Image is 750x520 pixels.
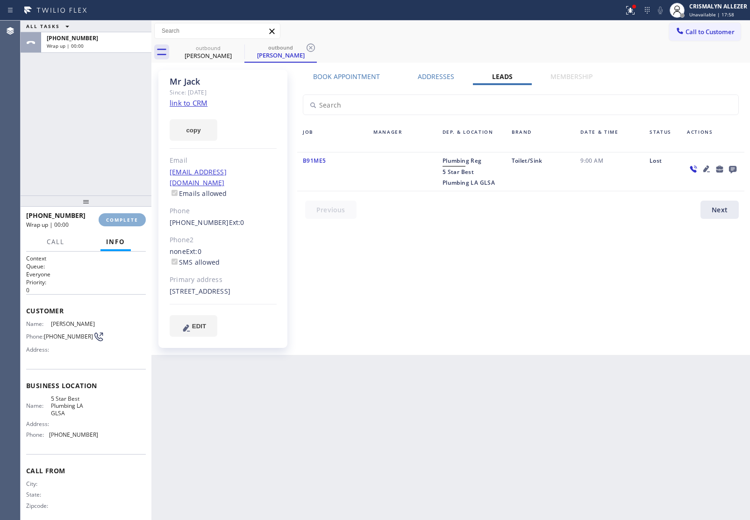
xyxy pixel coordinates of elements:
[170,258,220,267] label: SMS allowed
[186,247,201,256] span: Ext: 0
[170,98,207,108] a: link to CRM
[26,466,146,475] span: Call From
[506,127,575,149] div: Brand
[171,259,178,265] input: SMS allowed
[437,127,506,149] div: Dep. & Location
[100,233,131,251] button: Info
[26,320,51,327] span: Name:
[26,286,146,294] p: 0
[171,190,178,196] input: Emails allowed
[575,127,644,149] div: Date & Time
[26,278,146,286] h2: Priority:
[681,127,744,149] div: Actions
[26,381,146,390] span: Business location
[26,23,60,29] span: ALL TASKS
[26,346,51,353] span: Address:
[26,480,51,487] span: City:
[26,211,86,220] span: [PHONE_NUMBER]
[443,168,495,187] span: 5 Star Best Plumbing LA GLSA
[303,95,738,115] input: Search
[49,431,98,438] span: [PHONE_NUMBER]
[51,395,98,417] span: 5 Star Best Plumbing LA GLSA
[26,420,51,427] span: Address:
[26,270,146,278] p: Everyone
[170,189,227,198] label: Emails allowed
[41,233,70,251] button: Call
[170,206,277,217] div: Phone
[170,155,277,166] div: Email
[580,155,638,166] span: 9:00 AM
[229,218,244,227] span: Ext: 0
[170,218,229,227] a: [PHONE_NUMBER]
[26,491,51,498] span: State:
[550,72,593,81] label: Membership
[170,315,217,337] button: EDIT
[26,402,51,409] span: Name:
[313,72,380,81] label: Book Appointment
[689,11,734,18] span: Unavailable | 17:58
[26,306,146,315] span: Customer
[368,127,437,149] div: Manager
[26,262,146,270] h2: Queue:
[170,235,277,246] div: Phone2
[26,431,49,438] span: Phone:
[245,44,316,51] div: outbound
[47,43,84,49] span: Wrap up | 00:00
[106,217,138,223] span: COMPLETE
[170,87,277,98] div: Since: [DATE]
[170,246,277,268] div: none
[689,2,747,10] div: CRISMALYN ALLEZER
[492,72,513,81] label: Leads
[669,23,741,41] button: Call to Customer
[245,51,316,59] div: [PERSON_NAME]
[192,323,206,330] span: EDIT
[506,155,575,188] div: Toilet/Sink
[654,4,667,17] button: Mute
[173,42,243,63] div: Mr Jack
[26,221,69,229] span: Wrap up | 00:00
[26,254,146,262] h1: Context
[644,127,681,149] div: Status
[173,51,243,60] div: [PERSON_NAME]
[26,502,51,509] span: Zipcode:
[21,21,79,32] button: ALL TASKS
[297,127,368,149] div: Job
[170,76,277,87] div: Mr Jack
[47,238,64,246] span: Call
[106,238,125,246] span: Info
[303,157,326,165] span: B91ME5
[173,44,243,51] div: outbound
[644,155,681,188] div: Lost
[170,119,217,141] button: copy
[245,42,316,62] div: Mr Jack
[170,286,277,297] div: [STREET_ADDRESS]
[99,213,146,226] button: COMPLETE
[686,28,735,36] span: Call to Customer
[47,34,98,42] span: [PHONE_NUMBER]
[155,23,280,38] input: Search
[443,157,482,165] span: Plumbing Reg
[170,167,227,187] a: [EMAIL_ADDRESS][DOMAIN_NAME]
[26,333,44,340] span: Phone:
[51,320,98,327] span: [PERSON_NAME]
[418,72,454,81] label: Addresses
[170,274,277,285] div: Primary address
[44,333,93,340] span: [PHONE_NUMBER]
